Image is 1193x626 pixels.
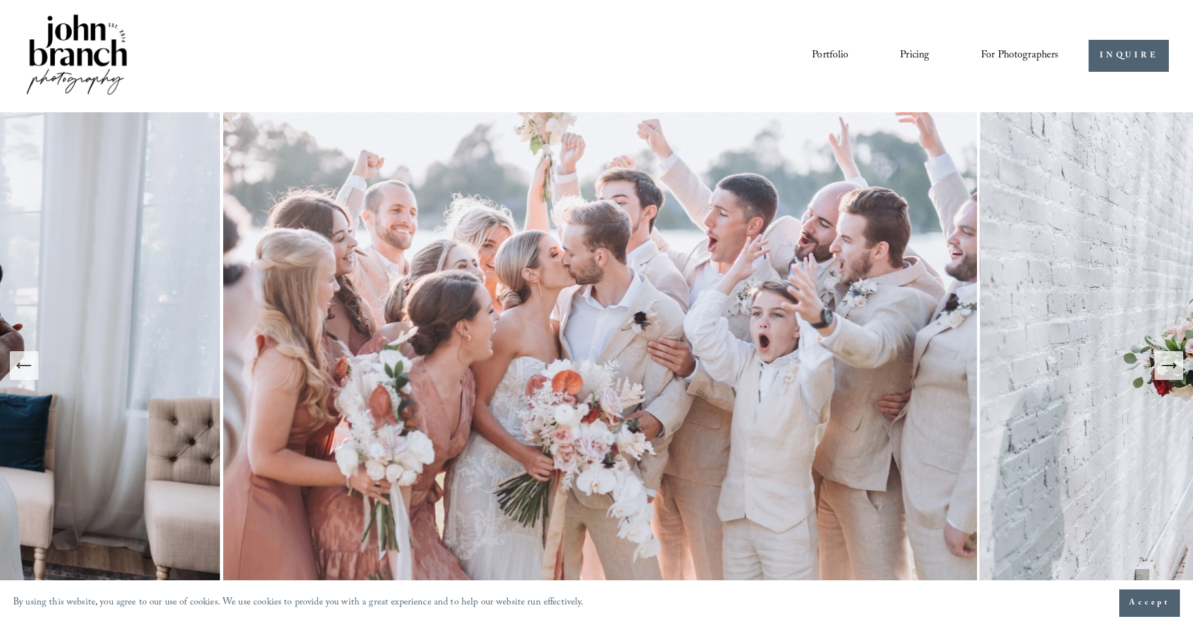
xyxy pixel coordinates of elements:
button: Previous Slide [10,351,39,380]
span: For Photographers [981,46,1059,66]
p: By using this website, you agree to our use of cookies. We use cookies to provide you with a grea... [13,594,584,613]
a: folder dropdown [981,45,1059,67]
button: Next Slide [1154,351,1183,380]
a: INQUIRE [1089,40,1169,72]
a: Portfolio [812,45,848,67]
a: Pricing [900,45,929,67]
img: A wedding party celebrating outdoors, featuring a bride and groom kissing amidst cheering bridesm... [220,112,980,619]
button: Accept [1119,589,1180,617]
img: John Branch IV Photography [24,12,130,100]
span: Accept [1129,597,1170,610]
